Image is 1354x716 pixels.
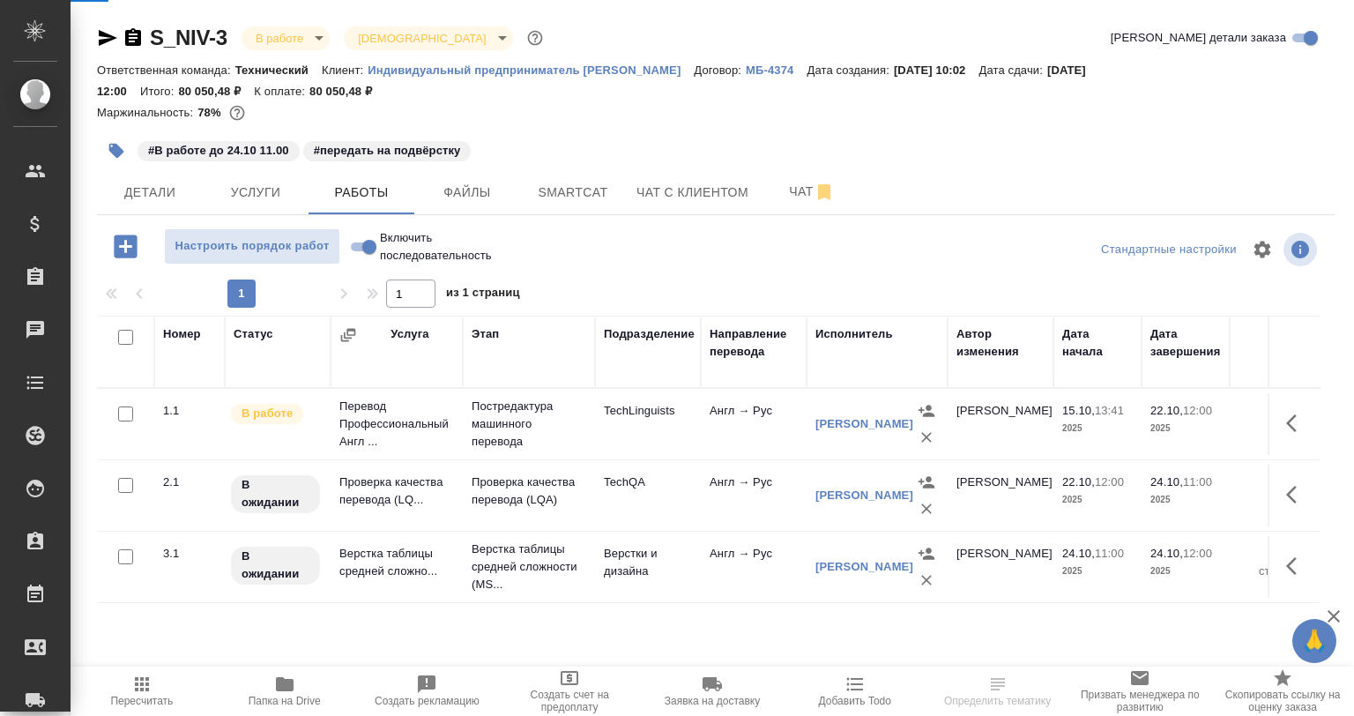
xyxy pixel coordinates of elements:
[1276,474,1318,516] button: Здесь прячутся важные кнопки
[136,142,301,157] span: В работе до 24.10 11.00
[242,26,330,50] div: В работе
[353,31,491,46] button: [DEMOGRAPHIC_DATA]
[1150,404,1183,417] p: 22.10,
[641,667,784,716] button: Заявка на доставку
[1150,325,1221,361] div: Дата завершения
[894,63,979,77] p: [DATE] 10:02
[249,695,321,707] span: Папка на Drive
[331,389,463,459] td: Перевод Профессиональный Англ ...
[815,325,893,343] div: Исполнитель
[694,63,746,77] p: Договор:
[1239,474,1309,491] p: 1
[97,131,136,170] button: Добавить тэг
[250,31,309,46] button: В работе
[1097,236,1241,264] div: split button
[368,63,694,77] p: Индивидуальный предприниматель [PERSON_NAME]
[242,476,309,511] p: В ожидании
[163,325,201,343] div: Номер
[913,496,940,522] button: Удалить
[1062,475,1095,489] p: 22.10,
[331,536,463,598] td: Верстка таблицы средней сложно...
[140,85,178,98] p: Итого:
[1062,491,1133,509] p: 2025
[229,474,322,515] div: Исполнитель назначен, приступать к работе пока рано
[710,325,798,361] div: Направление перевода
[1095,475,1124,489] p: 12:00
[163,402,216,420] div: 1.1
[472,474,586,509] p: Проверка качества перевода (LQA)
[322,63,368,77] p: Клиент:
[1150,475,1183,489] p: 24.10,
[784,667,926,716] button: Добавить Todo
[807,63,893,77] p: Дата создания:
[197,106,225,119] p: 78%
[97,106,197,119] p: Маржинальность:
[1150,420,1221,437] p: 2025
[956,325,1045,361] div: Автор изменения
[1239,545,1309,563] p: 3
[234,325,273,343] div: Статус
[498,667,641,716] button: Создать счет на предоплату
[1183,475,1212,489] p: 11:00
[242,405,293,422] p: В работе
[1079,689,1201,713] span: Призвать менеджера по развитию
[979,63,1047,77] p: Дата сдачи:
[213,182,298,204] span: Услуги
[226,101,249,124] button: 14718.00 RUB;
[356,667,499,716] button: Создать рекламацию
[1062,420,1133,437] p: 2025
[148,142,289,160] p: #В работе до 24.10 11.00
[1062,404,1095,417] p: 15.10,
[425,182,510,204] span: Файлы
[319,182,404,204] span: Работы
[948,536,1053,598] td: [PERSON_NAME]
[309,85,385,98] p: 80 050,48 ₽
[368,62,694,77] a: Индивидуальный предприниматель [PERSON_NAME]
[1095,404,1124,417] p: 13:41
[814,182,835,203] svg: Отписаться
[1276,402,1318,444] button: Здесь прячутся важные кнопки
[163,545,216,563] div: 3.1
[1239,402,1309,420] p: 14 400
[665,695,760,707] span: Заявка на доставку
[636,182,748,204] span: Чат с клиентом
[1292,619,1336,663] button: 🙏
[815,560,913,573] a: [PERSON_NAME]
[1239,325,1309,361] div: Общий объем
[235,63,322,77] p: Технический
[1283,233,1321,266] span: Посмотреть информацию
[472,541,586,593] p: Верстка таблицы средней сложности (MS...
[701,465,807,526] td: Англ → Рус
[472,398,586,451] p: Постредактура машинного перевода
[174,236,331,257] span: Настроить порядок работ
[913,424,940,451] button: Удалить
[229,545,322,586] div: Исполнитель назначен, приступать к работе пока рано
[595,536,701,598] td: Верстки и дизайна
[314,142,461,160] p: #передать на подвёрстку
[1239,420,1309,437] p: слово
[913,567,940,593] button: Удалить
[164,228,340,265] button: Настроить порядок работ
[819,695,891,707] span: Добавить Todo
[595,465,701,526] td: TechQA
[1068,667,1211,716] button: Призвать менеджера по развитию
[524,26,547,49] button: Доп статусы указывают на важность/срочность заказа
[110,695,173,707] span: Пересчитать
[1183,547,1212,560] p: 12:00
[1095,547,1124,560] p: 11:00
[1062,563,1133,580] p: 2025
[380,229,492,265] span: Включить последовательность
[604,325,695,343] div: Подразделение
[948,465,1053,526] td: [PERSON_NAME]
[1222,689,1343,713] span: Скопировать ссылку на оценку заказа
[1062,325,1133,361] div: Дата начала
[213,667,356,716] button: Папка на Drive
[1211,667,1354,716] button: Скопировать ссылку на оценку заказа
[163,474,216,491] div: 2.1
[1150,491,1221,509] p: 2025
[254,85,309,98] p: К оплате:
[944,695,1051,707] span: Определить тематику
[331,465,463,526] td: Проверка качества перевода (LQ...
[123,27,144,48] button: Скопировать ссылку
[71,667,213,716] button: Пересчитать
